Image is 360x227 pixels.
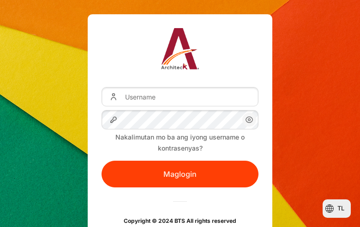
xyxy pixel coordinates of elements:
input: Username [102,87,258,106]
button: Maglogin [102,161,258,187]
img: Architeck [161,28,199,70]
strong: Copyright © 2024 BTS All rights reserved [124,217,236,224]
span: tl [337,204,344,213]
button: Languages [323,199,351,218]
a: Architeck [161,28,199,73]
a: Nakalimutan mo ba ang iyong username o kontrasenyas? [115,133,245,152]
